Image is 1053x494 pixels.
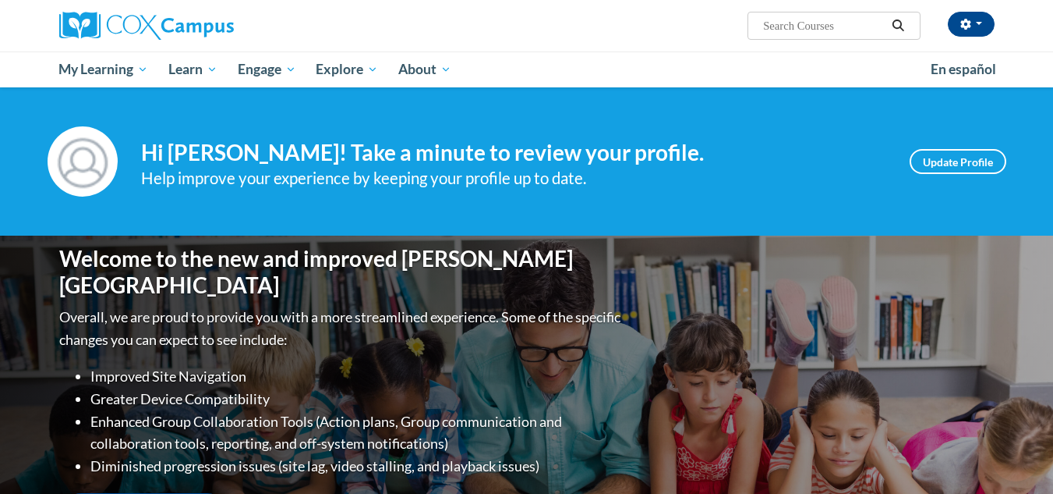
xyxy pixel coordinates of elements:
div: Main menu [36,52,1018,87]
a: Explore [306,52,388,87]
a: About [388,52,461,87]
li: Greater Device Compatibility [90,388,624,410]
span: Engage [238,60,296,79]
iframe: Button to launch messaging window [991,432,1041,482]
img: Profile Image [48,126,118,197]
h4: Hi [PERSON_NAME]! Take a minute to review your profile. [141,140,886,166]
li: Enhanced Group Collaboration Tools (Action plans, Group communication and collaboration tools, re... [90,410,624,456]
span: Explore [316,60,378,79]
span: About [398,60,451,79]
a: My Learning [49,52,159,87]
a: Cox Campus [59,12,355,40]
span: Learn [168,60,217,79]
p: Overall, we are proud to provide you with a more streamlined experience. Some of the specific cha... [59,306,624,351]
h1: Welcome to the new and improved [PERSON_NAME][GEOGRAPHIC_DATA] [59,246,624,298]
a: Update Profile [910,149,1006,174]
div: Help improve your experience by keeping your profile up to date. [141,165,886,191]
li: Improved Site Navigation [90,365,624,388]
input: Search Courses [761,16,886,35]
a: En español [920,53,1006,86]
img: Cox Campus [59,12,234,40]
button: Account Settings [948,12,995,37]
button: Search [886,16,910,35]
span: En español [931,61,996,77]
li: Diminished progression issues (site lag, video stalling, and playback issues) [90,455,624,478]
a: Learn [158,52,228,87]
span: My Learning [58,60,148,79]
a: Engage [228,52,306,87]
